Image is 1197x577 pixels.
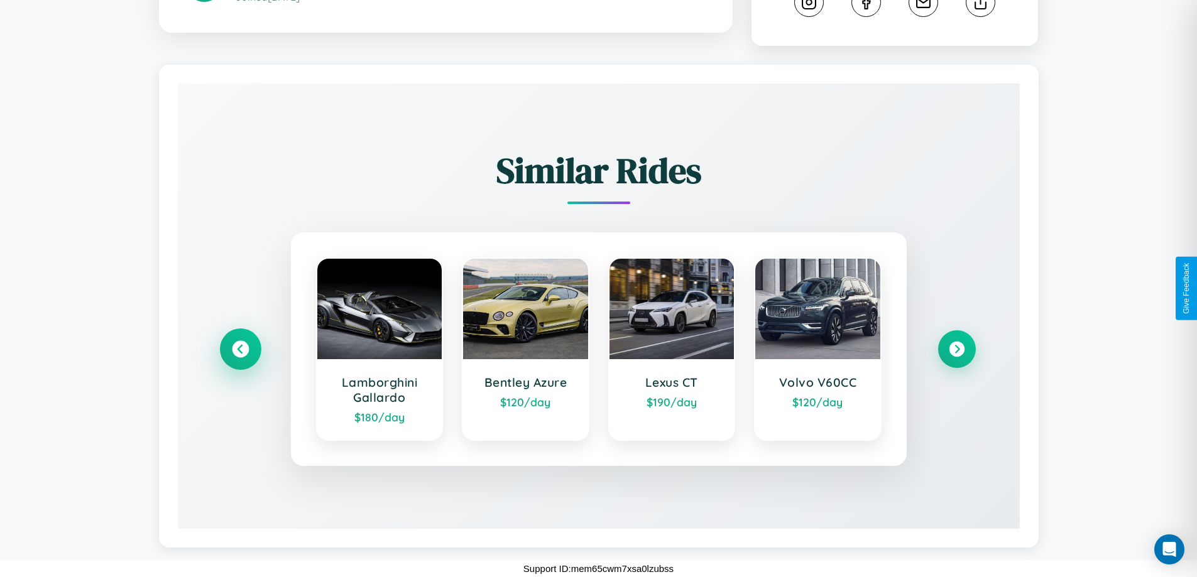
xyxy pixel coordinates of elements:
h3: Lamborghini Gallardo [330,375,430,405]
a: Lamborghini Gallardo$180/day [316,257,444,441]
a: Volvo V60CC$120/day [754,257,882,441]
h3: Bentley Azure [476,375,576,390]
a: Bentley Azure$120/day [462,257,589,441]
h2: Similar Rides [222,146,976,195]
div: $ 190 /day [622,395,722,409]
div: $ 120 /day [768,395,868,409]
h3: Lexus CT [622,375,722,390]
div: $ 180 /day [330,410,430,424]
div: Open Intercom Messenger [1154,534,1184,564]
div: $ 120 /day [476,395,576,409]
div: Give Feedback [1182,263,1191,314]
h3: Volvo V60CC [768,375,868,390]
a: Lexus CT$190/day [608,257,736,441]
p: Support ID: mem65cwm7xsa0lzubss [523,560,674,577]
